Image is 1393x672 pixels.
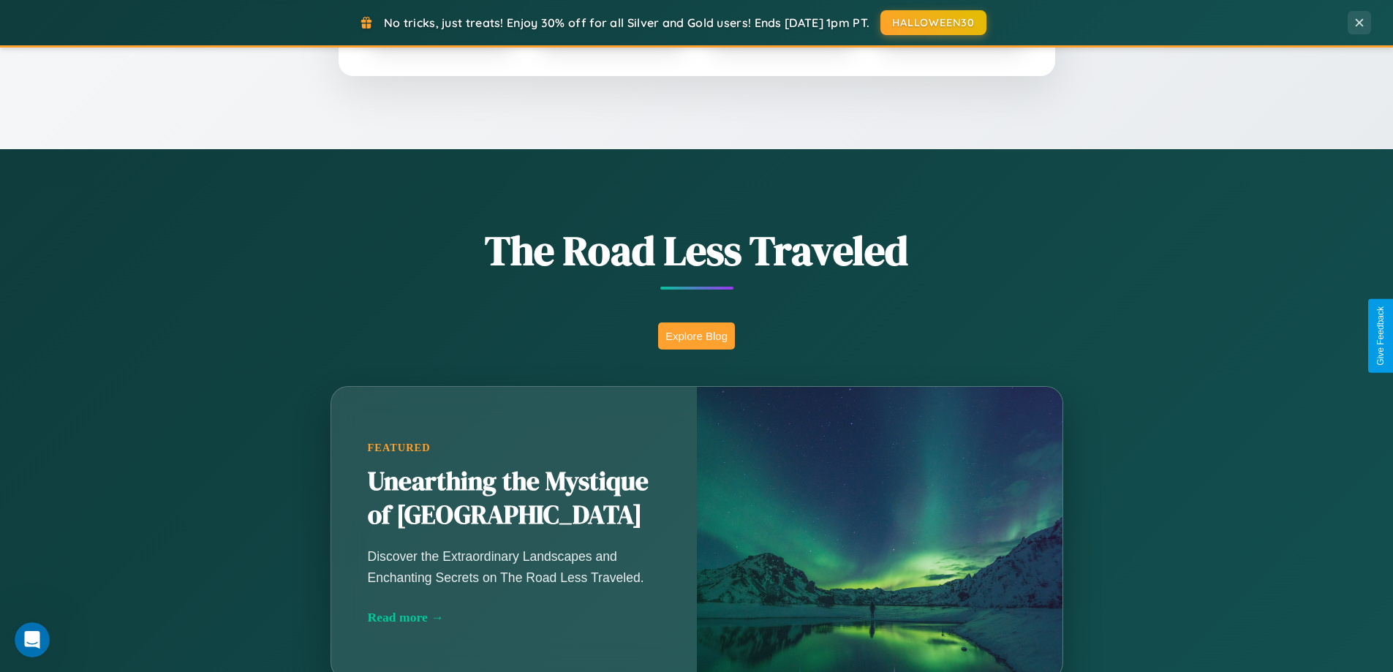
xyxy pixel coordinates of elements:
p: Discover the Extraordinary Landscapes and Enchanting Secrets on The Road Less Traveled. [368,546,660,587]
h1: The Road Less Traveled [258,222,1136,279]
h2: Unearthing the Mystique of [GEOGRAPHIC_DATA] [368,465,660,532]
div: Give Feedback [1375,306,1386,366]
button: Explore Blog [658,322,735,350]
button: HALLOWEEN30 [880,10,986,35]
div: Featured [368,442,660,454]
iframe: Intercom live chat [15,622,50,657]
span: No tricks, just treats! Enjoy 30% off for all Silver and Gold users! Ends [DATE] 1pm PT. [384,15,869,30]
div: Read more → [368,610,660,625]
